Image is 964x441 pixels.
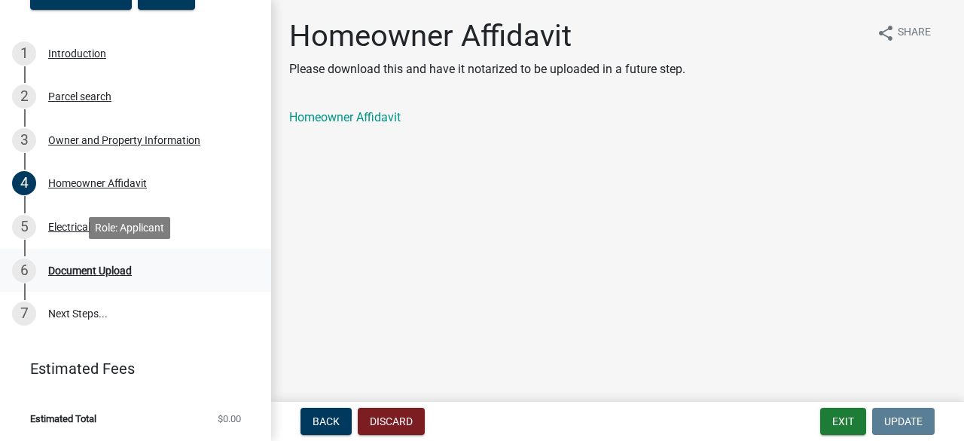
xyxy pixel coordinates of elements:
div: Document Upload [48,265,132,276]
span: Update [884,415,923,427]
p: Please download this and have it notarized to be uploaded in a future step. [289,60,685,78]
div: Owner and Property Information [48,135,200,145]
div: 4 [12,171,36,195]
button: shareShare [865,18,943,47]
div: 2 [12,84,36,109]
div: 3 [12,128,36,152]
div: Parcel search [48,91,111,102]
h1: Homeowner Affidavit [289,18,685,54]
div: Electrical [48,222,90,232]
span: Back [313,415,340,427]
div: Role: Applicant [89,217,170,239]
a: Estimated Fees [12,354,247,384]
button: Update [872,408,935,435]
span: Share [898,24,931,42]
div: Introduction [48,48,106,59]
a: Homeowner Affidavit [289,110,401,124]
div: 1 [12,41,36,66]
span: Estimated Total [30,414,96,424]
i: share [877,24,895,42]
div: 7 [12,302,36,326]
button: Exit [820,408,866,435]
div: 5 [12,215,36,239]
div: Homeowner Affidavit [48,178,147,188]
button: Discard [358,408,425,435]
span: $0.00 [218,414,241,424]
button: Back [300,408,352,435]
div: 6 [12,259,36,283]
